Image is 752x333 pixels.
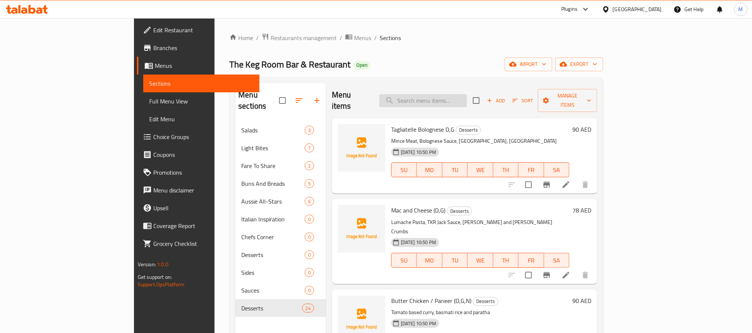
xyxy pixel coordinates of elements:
button: MO [417,162,442,177]
button: delete [576,266,594,284]
h6: 90 AED [572,124,591,135]
span: 0 [305,216,314,223]
span: [DATE] 10:50 PM [398,320,439,327]
span: WE [471,255,490,266]
span: 0 [305,269,314,276]
a: Menus [137,57,259,75]
button: FR [519,162,544,177]
img: Mac and Cheese (D,G) [338,205,385,253]
a: Full Menu View [143,92,259,110]
div: Desserts [473,297,498,306]
span: [DATE] 10:50 PM [398,239,439,246]
span: Desserts [456,126,481,134]
span: 5 [305,180,314,187]
input: search [379,94,467,107]
div: items [305,197,314,206]
span: 0 [305,287,314,294]
button: MO [417,253,442,268]
span: Edit Menu [149,115,254,123]
span: Fare To Share [241,161,305,170]
nav: breadcrumb [229,33,603,43]
div: Sides0 [235,264,326,281]
span: Coverage Report [153,221,254,230]
span: Select all sections [275,93,290,108]
span: Edit Restaurant [153,26,254,34]
span: TU [445,165,465,175]
span: Sauces [241,286,305,295]
div: items [305,233,314,241]
span: TH [496,165,516,175]
span: 24 [303,305,314,312]
span: Salads [241,126,305,135]
div: Buns And Breads5 [235,175,326,192]
div: Chefs Corner0 [235,228,326,246]
span: Menus [354,33,371,42]
a: Menus [345,33,371,43]
button: Branch-specific-item [538,266,556,284]
button: WE [468,253,493,268]
span: Desserts [241,304,302,313]
a: Support.OpsPlatform [138,280,185,289]
div: Salads3 [235,121,326,139]
div: items [305,250,314,259]
span: TH [496,255,516,266]
p: Lumache Pasta, TKR Jack Sauce, [PERSON_NAME] and [PERSON_NAME] Crumbs [391,218,569,236]
button: WE [468,162,493,177]
span: Add [486,96,506,105]
span: Version: [138,260,156,269]
button: Branch-specific-item [538,176,556,194]
li: / [340,33,342,42]
button: FR [519,253,544,268]
span: Butter Chicken / Paneer (D,G,N) [391,295,471,306]
div: items [305,286,314,295]
a: Promotions [137,164,259,181]
button: TH [493,162,519,177]
span: Select to update [521,177,536,192]
span: Sort [513,96,533,105]
button: Add section [308,92,326,109]
span: M [739,5,743,13]
a: Coupons [137,146,259,164]
div: Italian Inspiration [241,215,305,224]
div: items [305,144,314,152]
span: Get support on: [138,272,172,282]
span: 1.0.0 [157,260,169,269]
a: Edit menu item [562,180,570,189]
span: Choice Groups [153,132,254,141]
div: Italian Inspiration0 [235,210,326,228]
span: Chefs Corner [241,233,305,241]
span: Desserts [241,250,305,259]
span: WE [471,165,490,175]
span: Mac and Cheese (D,G) [391,205,445,216]
span: 3 [305,127,314,134]
span: Desserts [447,207,472,215]
a: Edit menu item [562,271,570,280]
div: items [305,215,314,224]
div: Light Bites7 [235,139,326,157]
button: SU [391,162,417,177]
a: Sections [143,75,259,92]
div: Fare To Share2 [235,157,326,175]
span: Promotions [153,168,254,177]
span: Menu disclaimer [153,186,254,195]
span: 2 [305,162,314,169]
span: SA [547,255,566,266]
span: 7 [305,145,314,152]
span: Branches [153,43,254,52]
span: Sort items [508,95,538,106]
span: Light Bites [241,144,305,152]
span: Upsell [153,204,254,212]
span: FR [522,255,541,266]
a: Grocery Checklist [137,235,259,253]
div: Sauces0 [235,281,326,299]
span: Open [353,62,370,68]
span: 6 [305,198,314,205]
div: Open [353,61,370,70]
button: SA [544,253,569,268]
span: FR [522,165,541,175]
